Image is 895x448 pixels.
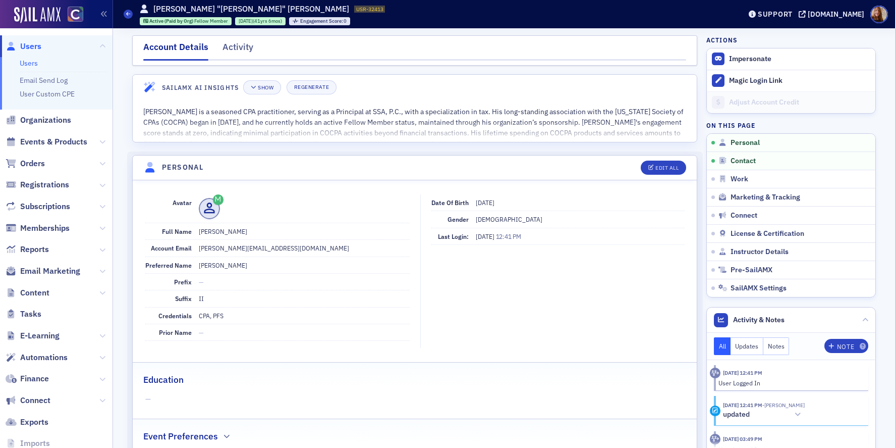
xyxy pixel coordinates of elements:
[194,18,228,24] span: Fellow Member
[235,17,286,25] div: 1984-03-21 00:00:00
[431,198,469,207] span: Date of Birth
[837,344,854,350] div: Note
[300,19,347,24] div: 0
[6,201,70,212] a: Subscriptions
[143,18,229,24] a: Active (Paid by Org) Fellow Member
[731,138,760,147] span: Personal
[729,55,771,64] button: Impersonate
[143,430,218,443] h2: Event Preferences
[438,232,469,240] span: Last Login:
[20,244,49,255] span: Reports
[20,395,50,406] span: Connect
[6,244,49,255] a: Reports
[476,211,685,227] dd: [DEMOGRAPHIC_DATA]
[149,18,194,24] span: Active (Paid by Org)
[731,247,789,257] span: Instructor Details
[14,7,61,23] img: SailAMX
[824,339,868,353] button: Note
[723,410,805,420] button: updated
[239,18,253,24] span: [DATE]
[20,201,70,212] span: Subscriptions
[20,89,75,98] a: User Custom CPE
[145,394,685,405] span: —
[723,369,762,376] time: 3/18/2025 12:41 PM
[448,215,469,223] span: Gender
[199,290,410,307] dd: II
[733,315,785,325] span: Activity & Notes
[731,175,748,184] span: Work
[762,402,805,409] span: Gary Seltzer
[199,328,204,336] span: —
[731,157,756,166] span: Contact
[158,312,192,320] span: Credentials
[151,244,192,252] span: Account Email
[199,278,204,286] span: —
[6,352,68,363] a: Automations
[729,98,870,107] div: Adjust Account Credit
[706,121,876,130] h4: On this page
[655,165,679,171] div: Edit All
[723,435,762,442] time: 2/22/2025 03:49 PM
[289,17,350,25] div: Engagement Score: 0
[6,223,70,234] a: Memberships
[20,223,70,234] span: Memberships
[6,266,80,277] a: Email Marketing
[20,309,41,320] span: Tasks
[68,7,83,22] img: SailAMX
[173,198,192,207] span: Avatar
[199,223,410,239] dd: [PERSON_NAME]
[159,328,192,336] span: Prior Name
[20,136,87,147] span: Events & Products
[20,179,69,190] span: Registrations
[6,179,69,190] a: Registrations
[162,162,203,173] h4: Personal
[808,10,864,19] div: [DOMAIN_NAME]
[870,6,888,23] span: Profile
[239,18,282,24] div: (41yrs 6mos)
[729,76,870,85] div: Magic Login Link
[6,373,49,384] a: Finance
[258,85,273,90] div: Show
[162,83,239,92] h4: SailAMX AI Insights
[20,41,41,52] span: Users
[710,434,720,444] div: Activity
[6,309,41,320] a: Tasks
[707,70,875,91] button: Magic Login Link
[140,17,232,25] div: Active (Paid by Org): Active (Paid by Org): Fellow Member
[174,278,192,286] span: Prefix
[61,7,83,24] a: View Homepage
[20,115,71,126] span: Organizations
[6,41,41,52] a: Users
[723,402,762,409] time: 3/18/2025 12:41 PM
[6,287,49,298] a: Content
[731,211,757,220] span: Connect
[20,59,38,68] a: Users
[356,6,383,13] span: USR-32413
[20,373,49,384] span: Finance
[143,373,184,386] h2: Education
[20,266,80,277] span: Email Marketing
[641,161,686,175] button: Edit All
[199,308,410,324] dd: CPA, PFS
[162,227,192,235] span: Full Name
[476,198,494,207] span: [DATE]
[6,417,48,428] a: Exports
[706,35,738,44] h4: Actions
[300,18,344,24] span: Engagement Score :
[20,417,48,428] span: Exports
[199,257,410,273] dd: [PERSON_NAME]
[20,158,45,169] span: Orders
[20,287,49,298] span: Content
[143,40,208,61] div: Account Details
[20,76,68,85] a: Email Send Log
[714,337,731,355] button: All
[731,337,763,355] button: Updates
[222,40,253,59] div: Activity
[476,232,496,240] span: [DATE]
[145,261,192,269] span: Preferred Name
[175,294,192,303] span: Suffix
[496,232,521,240] span: 12:41 PM
[731,229,804,238] span: License & Certification
[20,352,68,363] span: Automations
[199,240,410,256] dd: [PERSON_NAME][EMAIL_ADDRESS][DOMAIN_NAME]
